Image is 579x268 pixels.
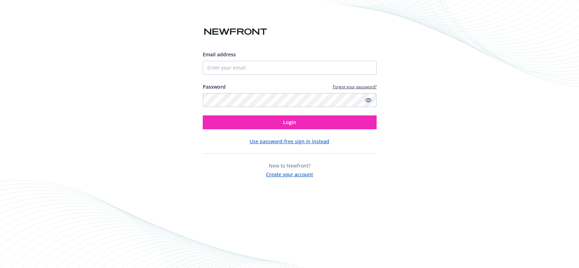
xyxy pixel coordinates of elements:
input: Enter your password [203,93,377,107]
span: Login [283,119,296,125]
button: Login [203,115,377,129]
span: New to Newfront? [269,162,311,169]
img: Newfront logo [203,26,268,38]
a: Show password [364,96,372,104]
a: Forgot your password? [333,84,377,90]
button: Create your account [266,169,313,178]
span: Email address [203,51,236,58]
input: Enter your email [203,61,377,75]
button: Use password-free sign in instead [250,138,329,145]
label: Password [203,83,226,90]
